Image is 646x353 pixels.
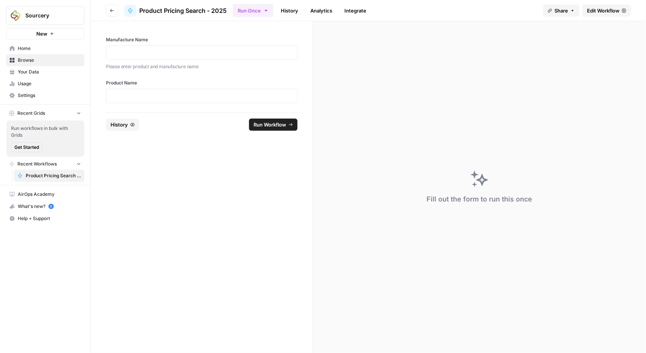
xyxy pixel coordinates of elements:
[6,188,84,200] a: AirOps Academy
[106,63,297,70] p: Please enter product and manufacture name
[6,28,84,39] button: New
[14,170,84,182] a: Product Pricing Search - 2025
[9,9,22,22] img: Sourcery Logo
[6,6,84,25] button: Workspace: Sourcery
[50,205,52,208] text: 5
[139,6,227,15] span: Product Pricing Search - 2025
[17,161,57,167] span: Recent Workflows
[17,110,45,117] span: Recent Grids
[543,5,579,17] button: Share
[233,4,273,17] button: Run Once
[14,144,39,151] span: Get Started
[106,119,139,131] button: History
[306,5,337,17] a: Analytics
[25,12,71,19] span: Sourcery
[111,121,128,128] span: History
[124,5,227,17] a: Product Pricing Search - 2025
[554,7,568,14] span: Share
[106,80,297,86] label: Product Name
[26,172,81,179] span: Product Pricing Search - 2025
[6,42,84,55] a: Home
[276,5,303,17] a: History
[427,194,532,205] div: Fill out the form to run this once
[18,69,81,75] span: Your Data
[587,7,620,14] span: Edit Workflow
[6,54,84,66] a: Browse
[6,201,84,212] div: What's new?
[18,45,81,52] span: Home
[36,30,47,37] span: New
[6,200,84,212] button: What's new? 5
[6,89,84,102] a: Settings
[6,212,84,225] button: Help + Support
[6,108,84,119] button: Recent Grids
[249,119,297,131] button: Run Workflow
[18,80,81,87] span: Usage
[18,191,81,198] span: AirOps Academy
[6,66,84,78] a: Your Data
[18,215,81,222] span: Help + Support
[11,125,80,139] span: Run workflows in bulk with Grids
[6,158,84,170] button: Recent Workflows
[340,5,371,17] a: Integrate
[48,204,54,209] a: 5
[18,57,81,64] span: Browse
[6,78,84,90] a: Usage
[254,121,286,128] span: Run Workflow
[582,5,631,17] a: Edit Workflow
[106,36,297,43] label: Manufacture Name
[11,142,42,152] button: Get Started
[18,92,81,99] span: Settings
